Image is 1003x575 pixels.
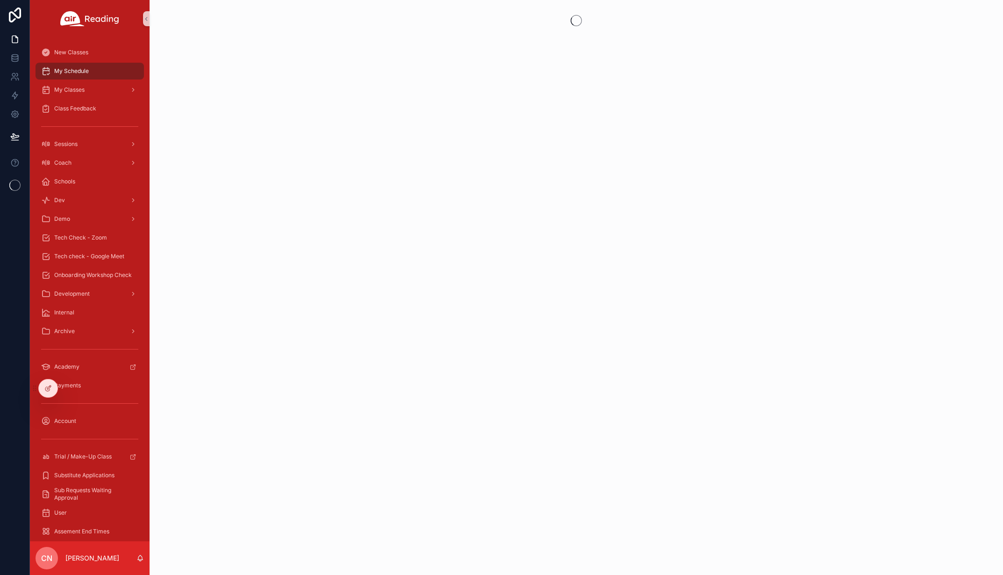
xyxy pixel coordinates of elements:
span: Sub Requests Waiting Approval [54,487,135,502]
span: Account [54,417,76,425]
span: Sessions [54,140,78,148]
a: Class Feedback [36,100,144,117]
a: Substitute Applications [36,467,144,484]
span: My Schedule [54,67,89,75]
a: Assement End Times [36,523,144,540]
a: Onboarding Workshop Check [36,267,144,284]
span: Onboarding Workshop Check [54,271,132,279]
span: Demo [54,215,70,223]
a: Sub Requests Waiting Approval [36,486,144,502]
a: Payments [36,377,144,394]
span: Schools [54,178,75,185]
a: Schools [36,173,144,190]
a: Sessions [36,136,144,153]
span: CN [41,553,52,564]
a: Demo [36,211,144,227]
span: New Classes [54,49,88,56]
span: Tech check - Google Meet [54,253,124,260]
span: My Classes [54,86,85,94]
a: Account [36,413,144,429]
a: Tech check - Google Meet [36,248,144,265]
span: Assement End Times [54,528,109,535]
a: Trial / Make-Up Class [36,448,144,465]
span: User [54,509,67,517]
span: Archive [54,328,75,335]
a: Academy [36,358,144,375]
a: Development [36,285,144,302]
span: Coach [54,159,72,167]
a: Coach [36,154,144,171]
a: Dev [36,192,144,209]
a: User [36,504,144,521]
span: Development [54,290,90,298]
span: Dev [54,197,65,204]
span: Payments [54,382,81,389]
img: App logo [60,11,119,26]
span: Substitute Applications [54,472,115,479]
div: scrollable content [30,37,150,541]
span: Internal [54,309,74,316]
span: Class Feedback [54,105,96,112]
a: Internal [36,304,144,321]
a: My Classes [36,81,144,98]
a: Tech Check - Zoom [36,229,144,246]
a: Archive [36,323,144,340]
span: Trial / Make-Up Class [54,453,112,460]
span: Academy [54,363,79,371]
p: [PERSON_NAME] [65,553,119,563]
a: My Schedule [36,63,144,80]
span: Tech Check - Zoom [54,234,107,241]
a: New Classes [36,44,144,61]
